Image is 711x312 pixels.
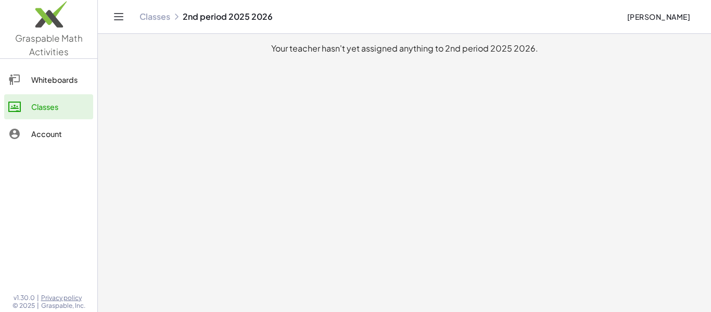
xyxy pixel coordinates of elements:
a: Classes [139,11,170,22]
button: Toggle navigation [110,8,127,25]
a: Privacy policy [41,294,85,302]
a: Account [4,121,93,146]
span: v1.30.0 [14,294,35,302]
span: © 2025 [12,302,35,310]
span: [PERSON_NAME] [627,12,690,21]
button: [PERSON_NAME] [618,7,699,26]
span: Graspable, Inc. [41,302,85,310]
span: Graspable Math Activities [15,32,83,57]
div: Whiteboards [31,73,89,86]
div: Classes [31,101,89,113]
span: | [37,294,39,302]
a: Whiteboards [4,67,93,92]
a: Classes [4,94,93,119]
div: Account [31,128,89,140]
div: Your teacher hasn't yet assigned anything to 2nd period 2025 2026. [106,42,703,55]
span: | [37,302,39,310]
